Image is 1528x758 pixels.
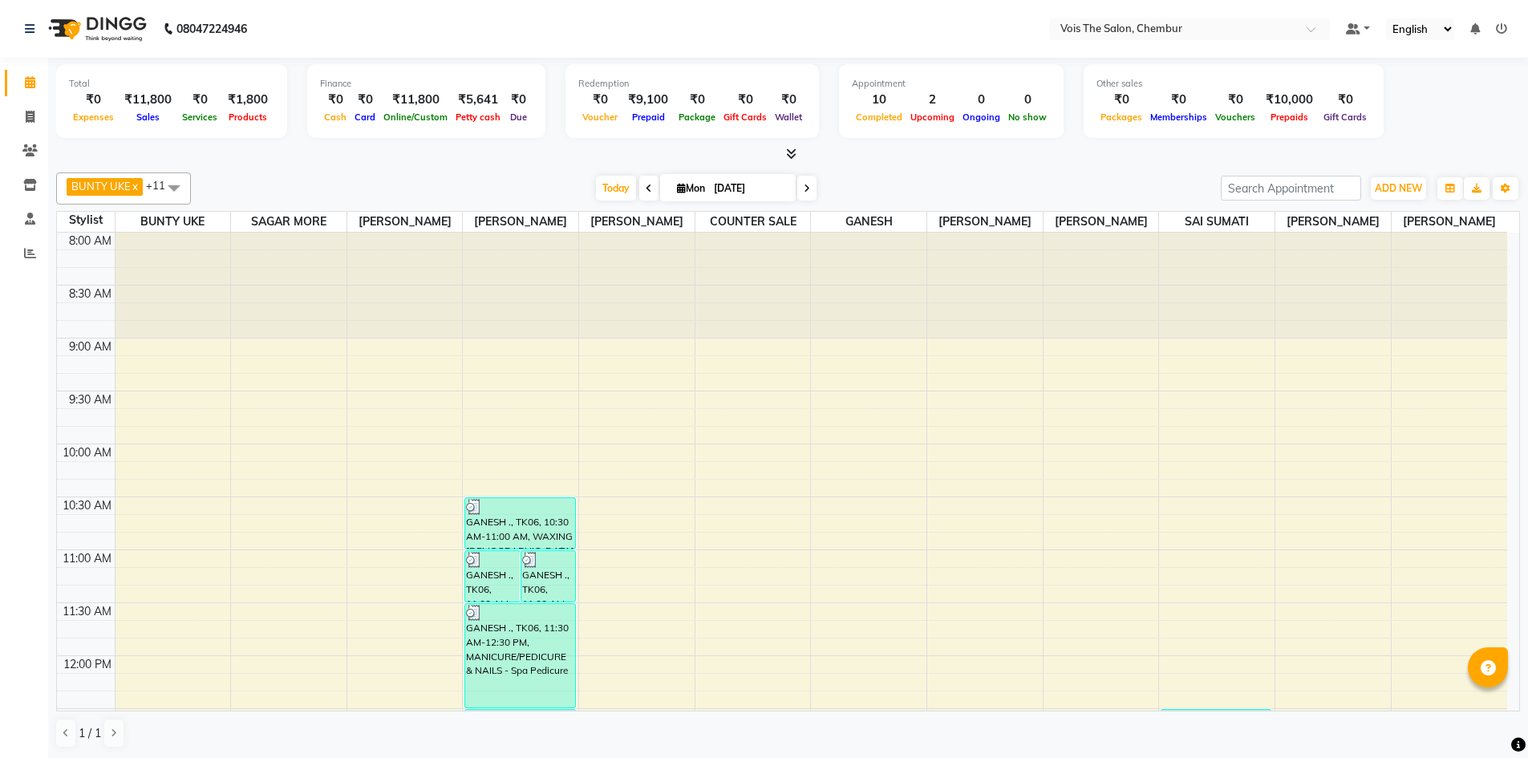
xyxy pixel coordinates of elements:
[59,550,115,567] div: 11:00 AM
[320,91,351,109] div: ₹0
[811,212,926,232] span: GANESH
[66,391,115,408] div: 9:30 AM
[465,604,574,707] div: GANESH ., TK06, 11:30 AM-12:30 PM, MANICURE/PEDICURE & NAILS - Spa Pedicure
[719,91,771,109] div: ₹0
[1096,111,1146,123] span: Packages
[225,111,271,123] span: Products
[465,551,519,602] div: GANESH ., TK06, 11:00 AM-11:30 AM, WAXING [DEMOGRAPHIC_DATA] - Full Arms
[628,111,669,123] span: Prepaid
[1044,212,1159,232] span: [PERSON_NAME]
[1267,111,1312,123] span: Prepaids
[521,551,575,602] div: GANESH ., TK06, 11:00 AM-11:30 AM, WAXING [DEMOGRAPHIC_DATA] - Underarms
[506,111,531,123] span: Due
[852,91,906,109] div: 10
[1221,176,1361,201] input: Search Appointment
[69,111,118,123] span: Expenses
[132,111,164,123] span: Sales
[66,286,115,302] div: 8:30 AM
[1004,111,1051,123] span: No show
[57,212,115,229] div: Stylist
[578,91,622,109] div: ₹0
[116,212,231,232] span: BUNTY UKE
[320,111,351,123] span: Cash
[852,77,1051,91] div: Appointment
[79,725,101,742] span: 1 / 1
[221,91,274,109] div: ₹1,800
[66,338,115,355] div: 9:00 AM
[1371,177,1426,200] button: ADD NEW
[60,709,115,726] div: 12:30 PM
[596,176,636,201] span: Today
[146,179,177,192] span: +11
[347,212,463,232] span: [PERSON_NAME]
[1146,111,1211,123] span: Memberships
[463,212,578,232] span: [PERSON_NAME]
[1096,77,1371,91] div: Other sales
[1392,212,1507,232] span: [PERSON_NAME]
[178,111,221,123] span: Services
[66,233,115,249] div: 8:00 AM
[131,180,138,193] a: x
[1259,91,1319,109] div: ₹10,000
[452,91,505,109] div: ₹5,641
[178,91,221,109] div: ₹0
[351,111,379,123] span: Card
[379,91,452,109] div: ₹11,800
[927,212,1043,232] span: [PERSON_NAME]
[1211,111,1259,123] span: Vouchers
[320,77,533,91] div: Finance
[771,91,806,109] div: ₹0
[1319,111,1371,123] span: Gift Cards
[1146,91,1211,109] div: ₹0
[59,497,115,514] div: 10:30 AM
[675,111,719,123] span: Package
[69,77,274,91] div: Total
[231,212,347,232] span: SAGAR MORE
[1319,91,1371,109] div: ₹0
[578,111,622,123] span: Voucher
[176,6,247,51] b: 08047224946
[1461,694,1512,742] iframe: chat widget
[60,656,115,673] div: 12:00 PM
[1096,91,1146,109] div: ₹0
[71,180,131,193] span: BUNTY UKE
[579,212,695,232] span: [PERSON_NAME]
[59,444,115,461] div: 10:00 AM
[351,91,379,109] div: ₹0
[1211,91,1259,109] div: ₹0
[1275,212,1391,232] span: [PERSON_NAME]
[1159,212,1275,232] span: SAI SUMATI
[465,498,574,549] div: GANESH ., TK06, 10:30 AM-11:00 AM, WAXING [DEMOGRAPHIC_DATA] - Half Legs
[695,212,811,232] span: COUNTER SALE
[69,91,118,109] div: ₹0
[719,111,771,123] span: Gift Cards
[771,111,806,123] span: Wallet
[379,111,452,123] span: Online/Custom
[709,176,789,201] input: 2025-09-01
[906,111,959,123] span: Upcoming
[505,91,533,109] div: ₹0
[959,111,1004,123] span: Ongoing
[452,111,505,123] span: Petty cash
[622,91,675,109] div: ₹9,100
[675,91,719,109] div: ₹0
[959,91,1004,109] div: 0
[906,91,959,109] div: 2
[41,6,151,51] img: logo
[118,91,178,109] div: ₹11,800
[578,77,806,91] div: Redemption
[673,182,709,194] span: Mon
[1004,91,1051,109] div: 0
[1375,182,1422,194] span: ADD NEW
[59,603,115,620] div: 11:30 AM
[852,111,906,123] span: Completed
